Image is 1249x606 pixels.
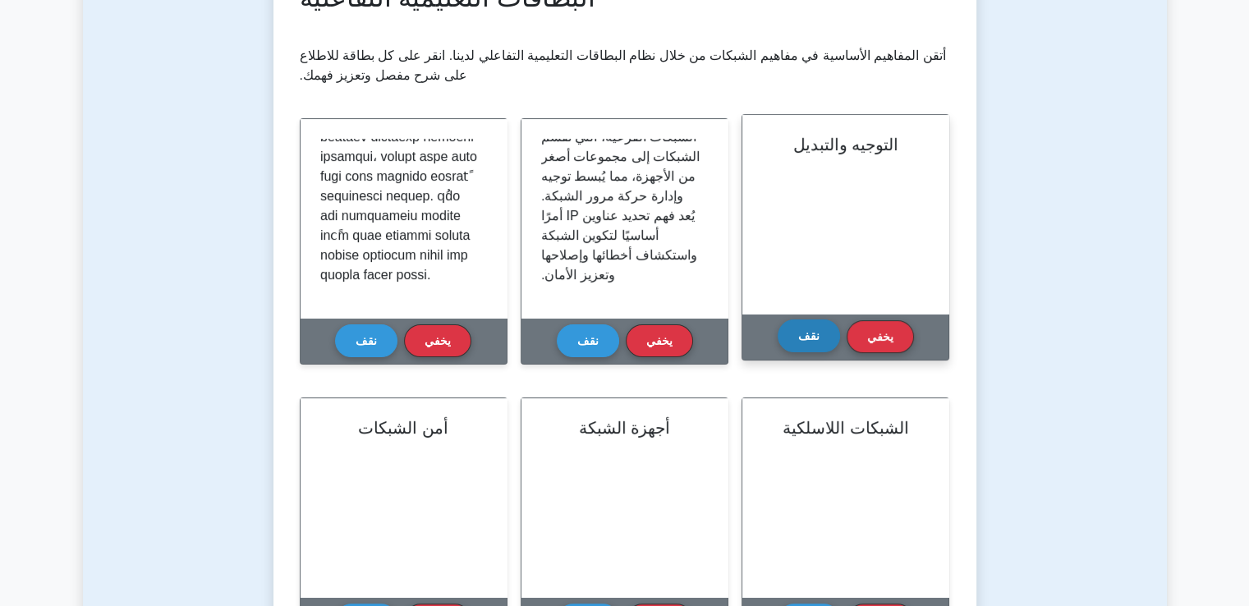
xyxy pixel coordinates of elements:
font: يخفي [425,334,451,347]
button: يخفي [847,320,914,353]
font: يخفي [867,330,893,343]
button: نقف [557,324,619,357]
font: أمن الشبكات [358,419,448,437]
font: يخفي [646,334,673,347]
font: الشبكات اللاسلكية [783,419,909,437]
button: يخفي [404,324,471,357]
font: أجهزة الشبكة [579,419,671,437]
button: نقف [335,324,397,357]
font: أتقن المفاهيم الأساسية في مفاهيم الشبكات من خلال نظام البطاقات التعليمية التفاعلي لدينا. انقر على... [300,48,946,82]
font: نقف [798,329,820,342]
font: التوجيه والتبديل [793,135,899,154]
font: نقف [577,334,599,347]
font: نقف [356,334,377,347]
button: يخفي [626,324,693,357]
button: نقف [778,319,840,352]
